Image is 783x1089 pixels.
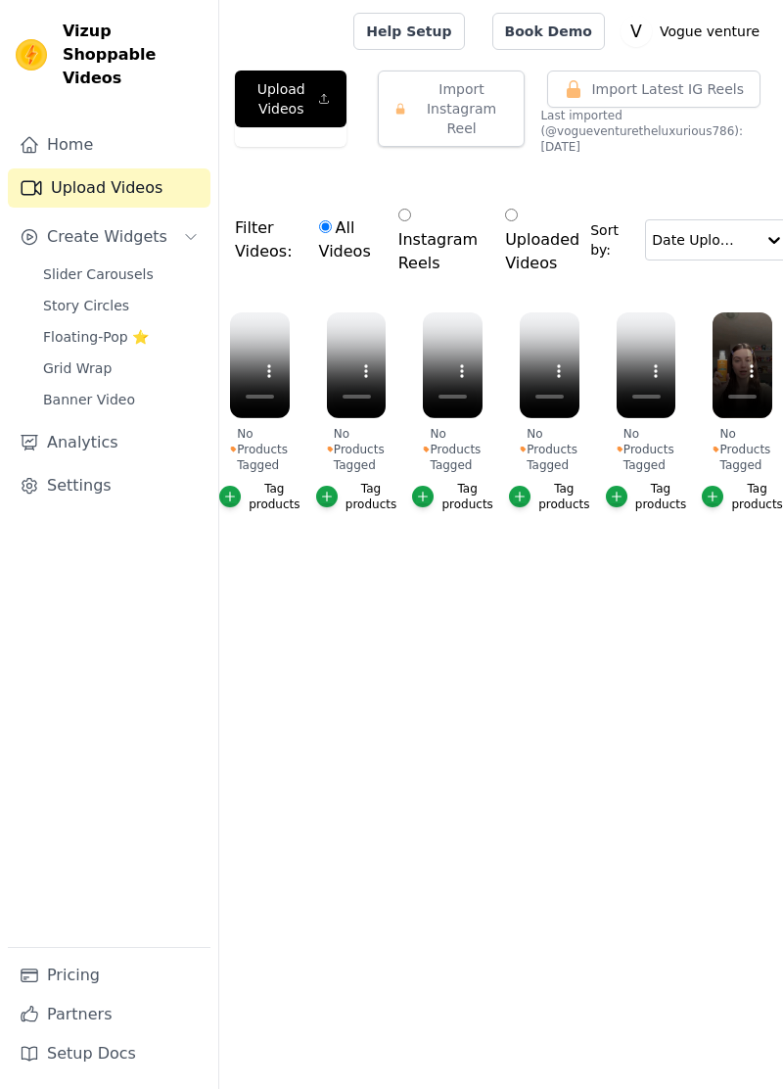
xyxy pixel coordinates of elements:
[31,323,210,351] a: Floating-Pop ⭐
[731,481,782,512] div: Tag products
[316,481,396,512] button: Tag products
[318,215,372,264] label: All Videos
[621,14,767,49] button: V Vogue venture
[43,327,149,347] span: Floating-Pop ⭐
[520,426,579,473] div: No Products Tagged
[540,108,767,155] span: Last imported (@ vogueventuretheluxurious786 ): [DATE]
[702,481,782,512] button: Tag products
[31,260,210,288] a: Slider Carousels
[8,995,210,1034] a: Partners
[8,466,210,505] a: Settings
[397,204,479,276] label: Instagram Reels
[412,481,492,512] button: Tag products
[8,956,210,995] a: Pricing
[398,209,411,221] input: Instagram Reels
[31,386,210,413] a: Banner Video
[591,79,744,99] span: Import Latest IG Reels
[16,39,47,71] img: Vizup
[547,71,760,108] button: Import Latest IG Reels
[249,481,299,512] div: Tag products
[713,426,772,473] div: No Products Tagged
[230,426,290,473] div: No Products Tagged
[652,14,767,49] p: Vogue venture
[8,1034,210,1073] a: Setup Docs
[8,168,210,208] a: Upload Videos
[538,481,589,512] div: Tag products
[8,217,210,257] button: Create Widgets
[43,296,129,315] span: Story Circles
[8,423,210,462] a: Analytics
[43,264,154,284] span: Slider Carousels
[378,71,525,147] button: Import Instagram Reel
[441,481,492,512] div: Tag products
[63,20,203,90] span: Vizup Shoppable Videos
[492,13,605,50] a: Book Demo
[47,225,167,249] span: Create Widgets
[509,481,589,512] button: Tag products
[423,426,483,473] div: No Products Tagged
[31,355,210,382] a: Grid Wrap
[327,426,387,473] div: No Products Tagged
[345,481,396,512] div: Tag products
[43,358,112,378] span: Grid Wrap
[319,220,332,233] input: All Videos
[504,204,580,276] label: Uploaded Videos
[235,71,346,127] button: Upload Videos
[606,481,686,512] button: Tag products
[8,125,210,165] a: Home
[630,22,642,41] text: V
[43,390,135,409] span: Banner Video
[31,292,210,319] a: Story Circles
[635,481,686,512] div: Tag products
[219,481,299,512] button: Tag products
[617,426,676,473] div: No Products Tagged
[235,194,590,286] div: Filter Videos:
[353,13,464,50] a: Help Setup
[505,209,518,221] input: Uploaded Videos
